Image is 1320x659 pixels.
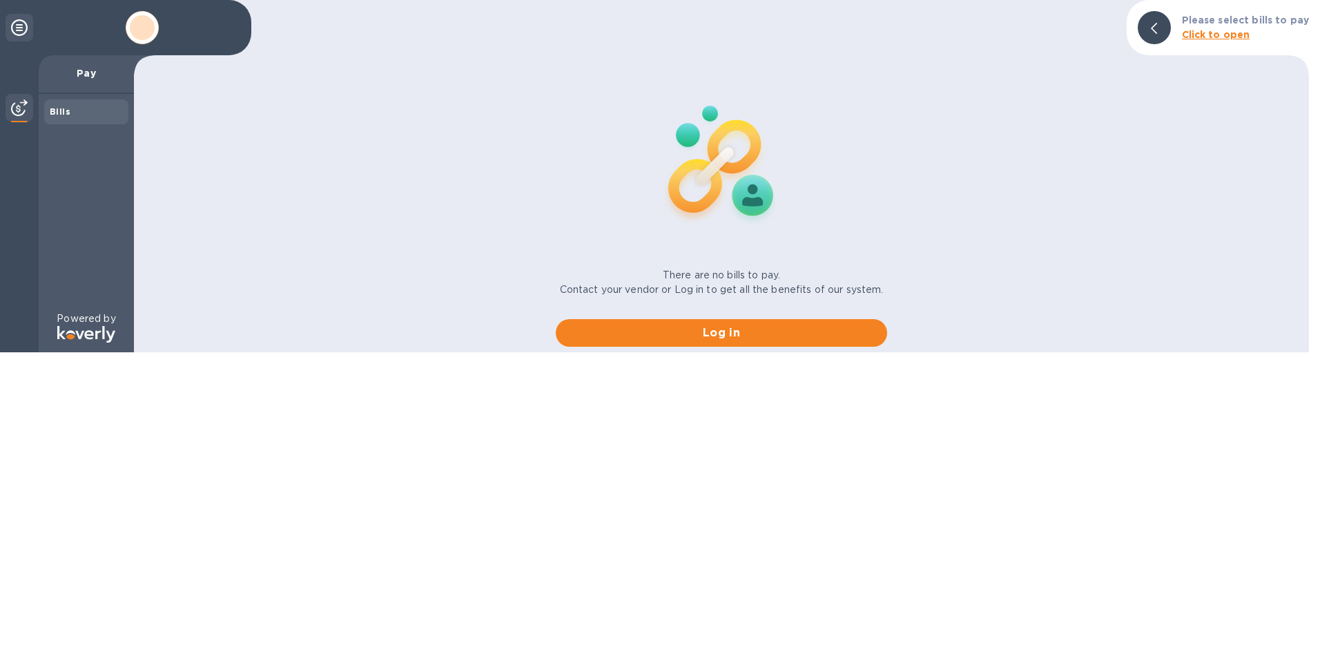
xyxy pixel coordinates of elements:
button: Log in [556,319,887,347]
p: Pay [50,66,123,80]
b: Please select bills to pay [1182,15,1309,26]
p: Powered by [57,312,115,326]
b: Click to open [1182,29,1250,40]
p: There are no bills to pay. Contact your vendor or Log in to get all the benefits of our system. [560,268,884,297]
img: Logo [57,326,115,343]
span: Log in [567,325,876,341]
b: Bills [50,106,70,117]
